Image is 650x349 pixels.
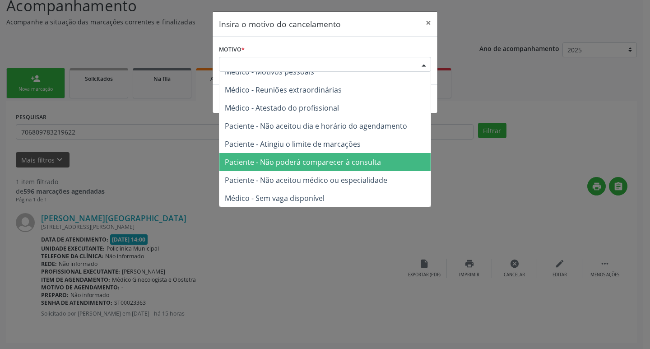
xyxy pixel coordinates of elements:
[225,193,325,203] span: Médico - Sem vaga disponível
[219,18,341,30] h5: Insira o motivo do cancelamento
[225,103,339,113] span: Médico - Atestado do profissional
[225,157,381,167] span: Paciente - Não poderá comparecer à consulta
[225,175,387,185] span: Paciente - Não aceitou médico ou especialidade
[419,12,437,34] button: Close
[225,139,361,149] span: Paciente - Atingiu o limite de marcações
[219,43,245,57] label: Motivo
[225,67,314,77] span: Médico - Motivos pessoais
[225,85,342,95] span: Médico - Reuniões extraordinárias
[225,121,407,131] span: Paciente - Não aceitou dia e horário do agendamento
